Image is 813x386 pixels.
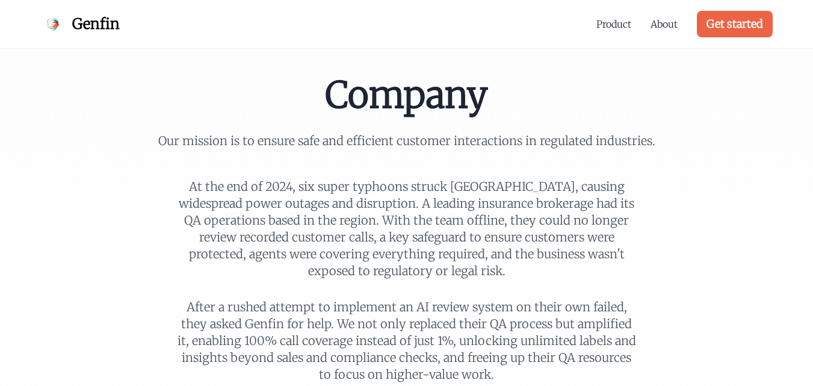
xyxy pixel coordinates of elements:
[651,17,678,31] a: About
[41,12,65,36] img: Genfin Logo
[147,77,667,113] h1: Company
[72,14,120,34] span: Genfin
[176,178,638,279] p: At the end of 2024, six super typhoons struck [GEOGRAPHIC_DATA], causing widespread power outages...
[41,12,120,36] a: Genfin
[176,299,638,383] p: After a rushed attempt to implement an AI review system on their own failed, they asked Genfin fo...
[697,11,773,37] a: Get started
[147,132,667,149] p: Our mission is to ensure safe and efficient customer interactions in regulated industries.
[596,17,631,31] a: Product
